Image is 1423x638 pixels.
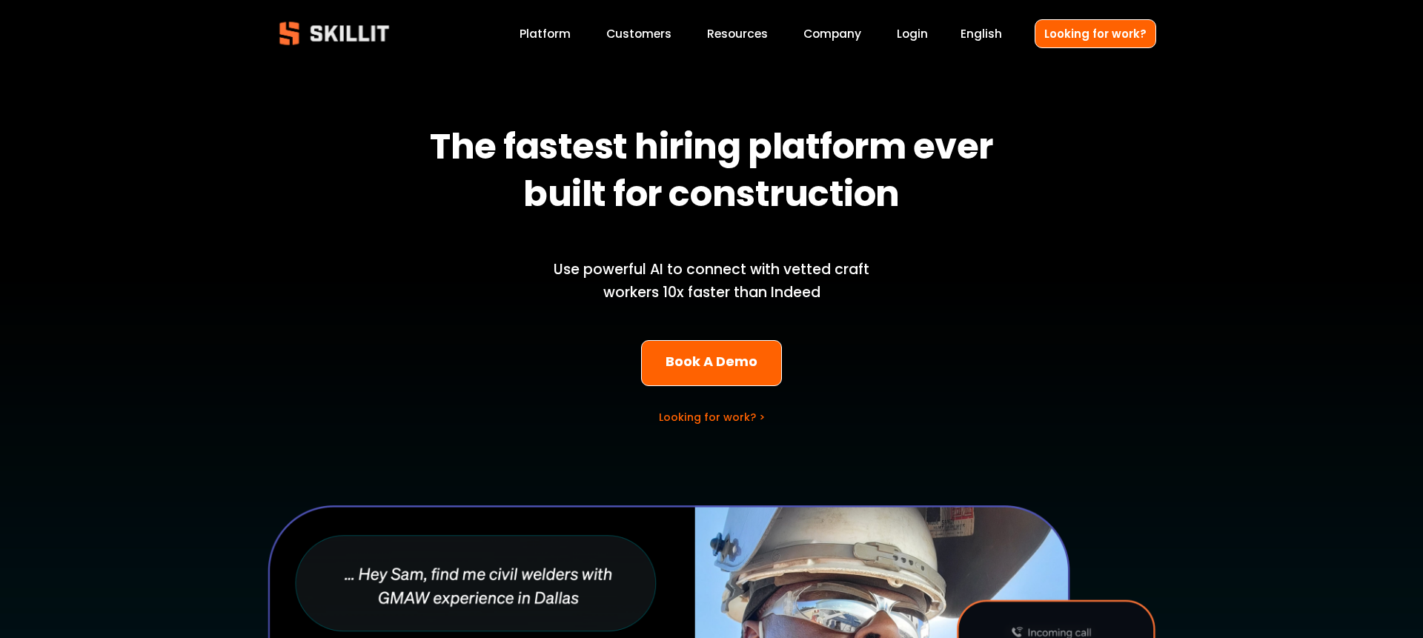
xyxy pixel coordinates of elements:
[430,119,1000,227] strong: The fastest hiring platform ever built for construction
[961,25,1002,42] span: English
[961,24,1002,44] div: language picker
[528,259,895,304] p: Use powerful AI to connect with vetted craft workers 10x faster than Indeed
[897,24,928,44] a: Login
[803,24,861,44] a: Company
[659,410,765,425] a: Looking for work? >
[707,24,768,44] a: folder dropdown
[707,25,768,42] span: Resources
[520,24,571,44] a: Platform
[606,24,671,44] a: Customers
[267,11,402,56] img: Skillit
[1035,19,1156,48] a: Looking for work?
[641,340,783,387] a: Book A Demo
